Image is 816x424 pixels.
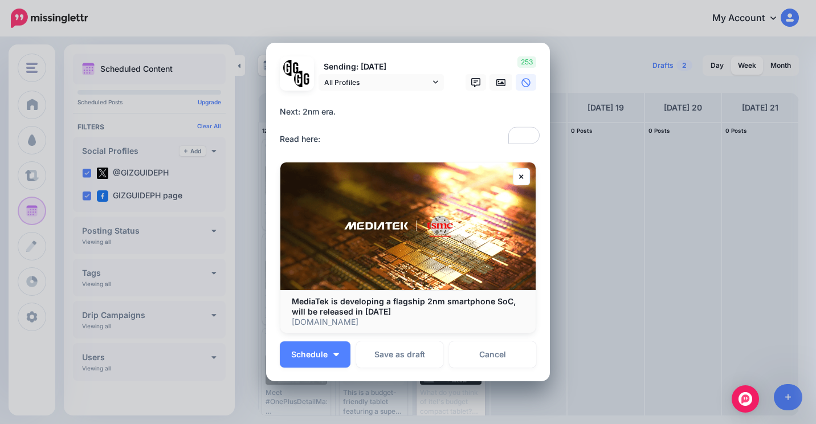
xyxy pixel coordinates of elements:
[319,74,444,91] a: All Profiles
[292,317,524,327] p: [DOMAIN_NAME]
[294,71,311,87] img: JT5sWCfR-79925.png
[292,296,516,316] b: MediaTek is developing a flagship 2nm smartphone SoC, will be released in [DATE]
[449,341,536,368] a: Cancel
[324,76,430,88] span: All Profiles
[517,56,536,68] span: 253
[356,341,443,368] button: Save as draft
[280,105,542,146] div: Next: 2nm era. Read here:
[280,341,350,368] button: Schedule
[319,60,444,74] p: Sending: [DATE]
[732,385,759,413] div: Open Intercom Messenger
[333,353,339,356] img: arrow-down-white.png
[280,162,536,290] img: MediaTek is developing a flagship 2nm smartphone SoC, will be released in 2026
[291,350,328,358] span: Schedule
[280,105,542,146] textarea: To enrich screen reader interactions, please activate Accessibility in Grammarly extension settings
[283,60,300,76] img: 353459792_649996473822713_4483302954317148903_n-bsa138318.png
